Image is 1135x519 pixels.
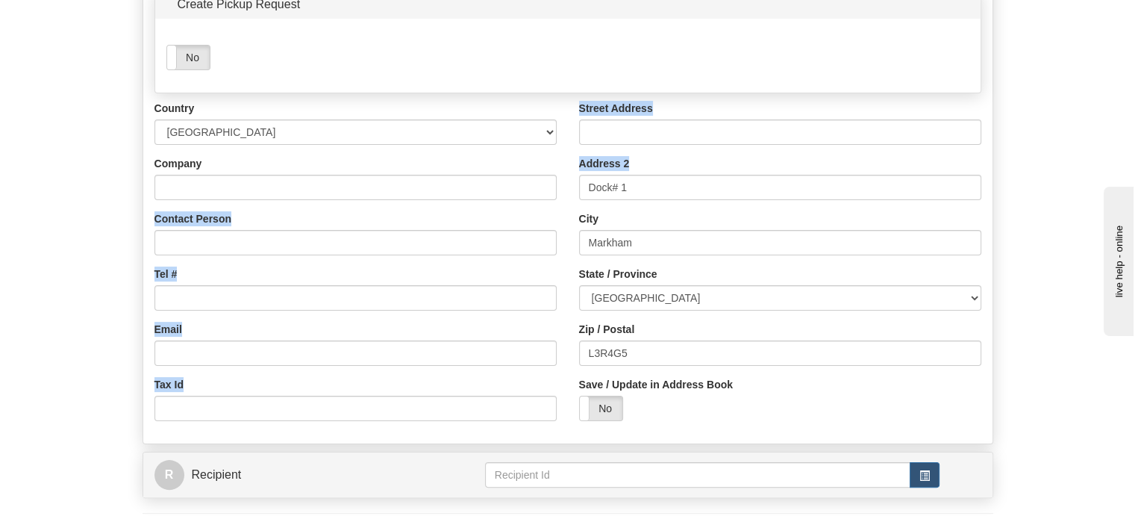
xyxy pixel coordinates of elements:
[485,462,910,488] input: Recipient Id
[579,101,653,116] label: Street Address
[167,46,210,69] label: No
[11,13,138,24] div: live help - online
[579,156,630,171] label: Address 2
[579,377,733,392] label: Save / Update in Address Book
[154,377,184,392] label: Tax Id
[579,322,635,337] label: Zip / Postal
[154,460,184,490] span: R
[154,460,444,491] a: RRecipient
[154,267,178,282] label: Tel #
[580,397,622,420] label: No
[154,156,202,171] label: Company
[154,322,182,337] label: Email
[579,267,657,282] label: State / Province
[1101,183,1134,335] iframe: chat widget
[154,211,231,226] label: Contact Person
[154,101,195,116] label: Country
[579,211,598,226] label: City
